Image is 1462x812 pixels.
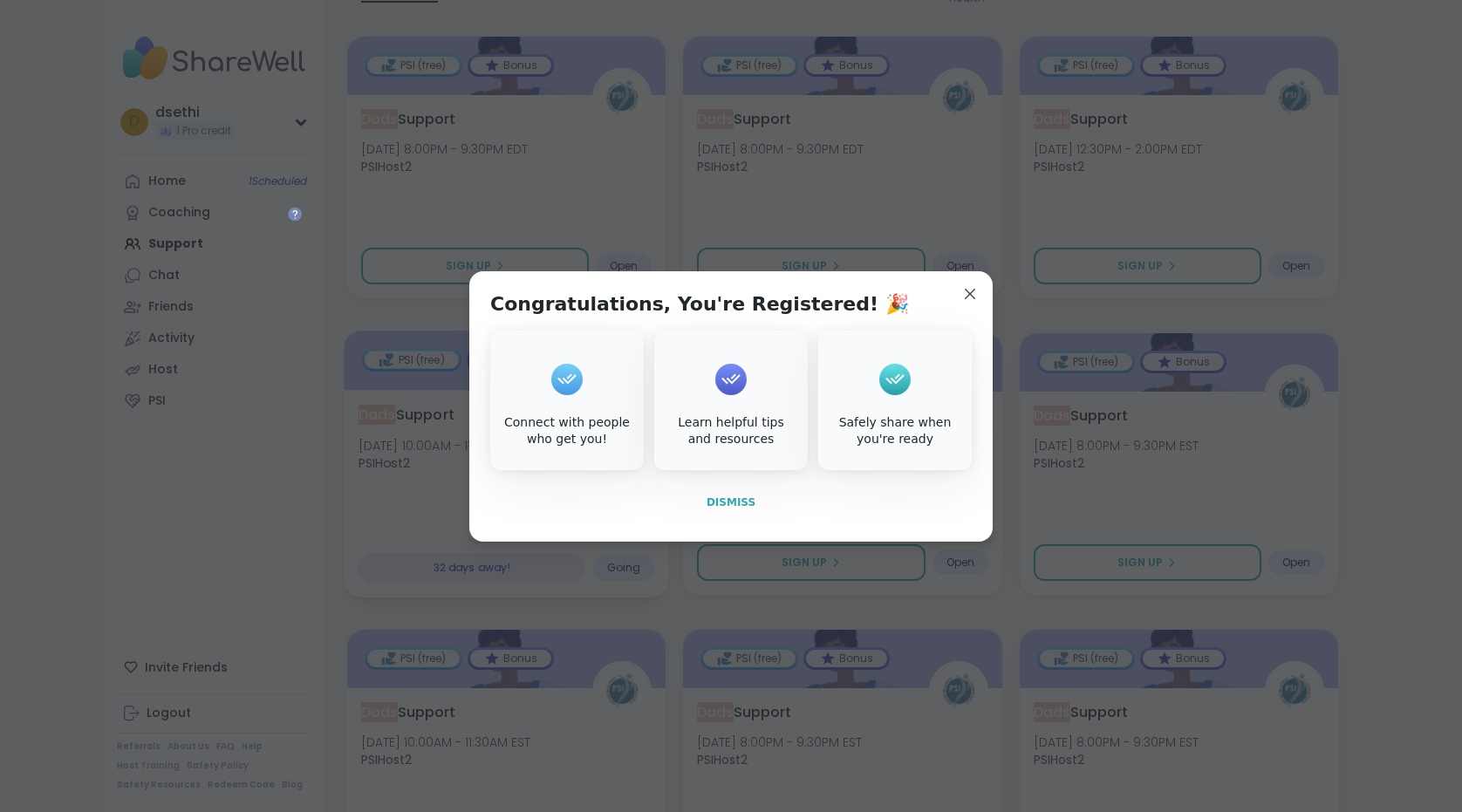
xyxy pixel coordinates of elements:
[490,484,972,521] button: Dismiss
[822,414,968,448] div: Safely share when you're ready
[490,292,909,317] h1: Congratulations, You're Registered! 🎉
[494,414,640,448] div: Connect with people who get you!
[707,496,755,508] span: Dismiss
[658,414,804,448] div: Learn helpful tips and resources
[288,207,302,221] iframe: Spotlight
